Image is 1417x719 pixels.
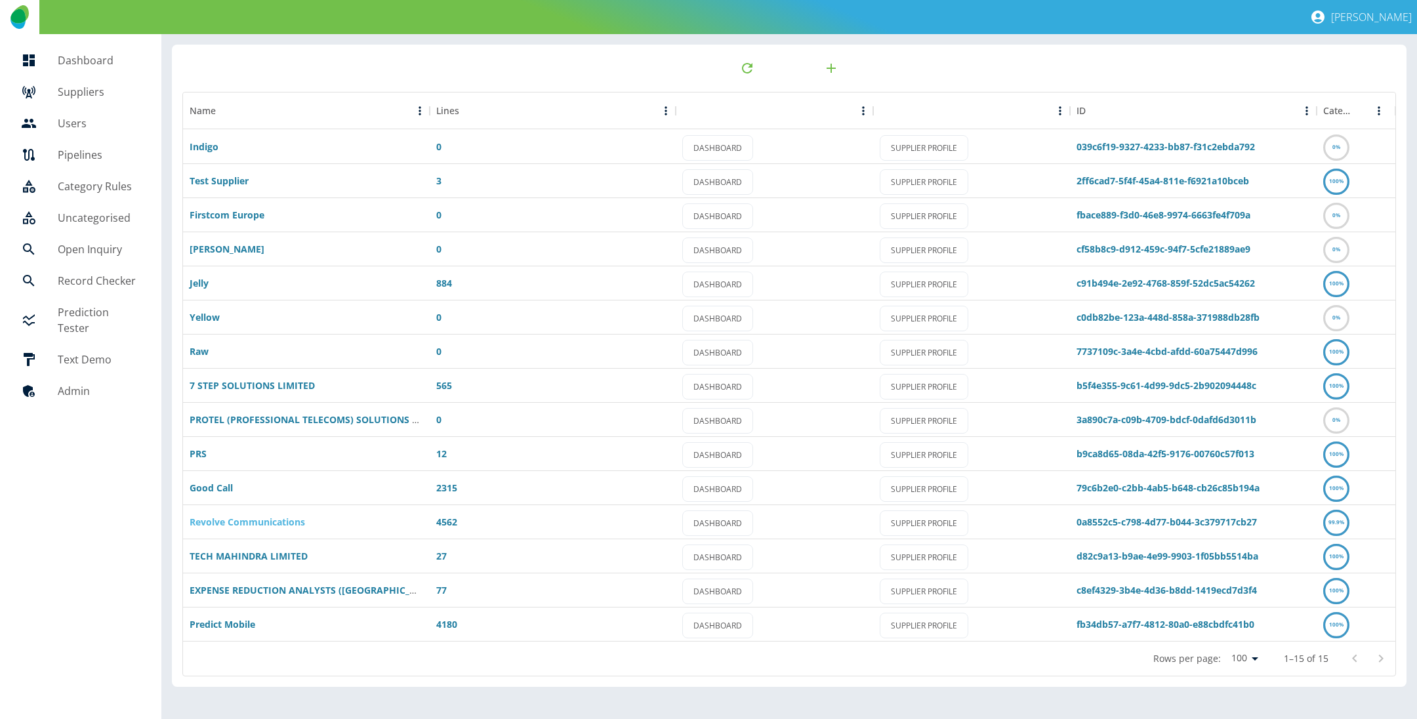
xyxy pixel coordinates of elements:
[1332,245,1340,253] text: 0%
[436,277,452,289] a: 884
[190,140,218,153] a: Indigo
[190,175,249,187] a: Test Supplier
[183,92,430,129] div: Name
[1305,4,1417,30] button: [PERSON_NAME]
[1331,10,1412,24] p: [PERSON_NAME]
[682,374,753,400] a: DASHBOARD
[58,210,140,226] h5: Uncategorised
[10,45,151,76] a: Dashboard
[10,76,151,108] a: Suppliers
[190,243,264,255] a: [PERSON_NAME]
[436,175,442,187] a: 3
[1077,311,1260,323] a: c0db82be-123a-448d-858a-371988db28fb
[190,311,220,323] a: Yellow
[436,550,447,562] a: 27
[10,5,28,29] img: Logo
[1332,143,1340,150] text: 0%
[1329,279,1344,287] text: 100%
[1369,101,1389,121] button: Menu
[1329,450,1344,457] text: 100%
[1297,101,1317,121] button: Menu
[436,104,459,117] div: Lines
[216,102,234,120] button: Sort
[58,352,140,367] h5: Text Demo
[880,442,968,468] a: SUPPLIER PROFILE
[10,234,151,265] a: Open Inquiry
[1323,209,1349,221] a: 0%
[1077,482,1260,494] a: 79c6b2e0-c2bb-4ab5-b648-cb26c85b194a
[880,374,968,400] a: SUPPLIER PROFILE
[58,178,140,194] h5: Category Rules
[1323,243,1349,255] a: 0%
[1323,413,1349,426] a: 0%
[682,476,753,502] a: DASHBOARD
[190,209,264,221] a: Firstcom Europe
[58,304,140,336] h5: Prediction Tester
[1332,314,1340,321] text: 0%
[190,104,216,117] div: Name
[1077,104,1086,117] div: ID
[1077,209,1250,221] a: fbace889-f3d0-46e8-9974-6663fe4f709a
[1077,413,1256,426] a: 3a890c7a-c09b-4709-bdcf-0dafd6d3011b
[1077,584,1257,596] a: c8ef4329-3b4e-4d36-b8dd-1419ecd7d3f4
[1323,345,1349,358] a: 100%
[1086,102,1104,120] button: Sort
[1329,348,1344,355] text: 100%
[190,413,449,426] a: PROTEL (PROFESSIONAL TELECOMS) SOLUTIONS LIMITED
[58,273,140,289] h5: Record Checker
[436,482,457,494] a: 2315
[1323,618,1349,630] a: 100%
[1323,277,1349,289] a: 100%
[1077,516,1257,528] a: 0a8552c5-c798-4d77-b044-3c379717cb27
[1077,618,1254,630] a: fb34db57-a7f7-4812-80a0-e88cbdfc41b0
[853,101,873,121] button: Menu
[10,344,151,375] a: Text Demo
[880,102,898,120] button: Sort
[58,241,140,257] h5: Open Inquiry
[1317,92,1395,129] div: Categorised
[436,345,442,358] a: 0
[880,272,968,297] a: SUPPLIER PROFILE
[880,544,968,570] a: SUPPLIER PROFILE
[10,108,151,139] a: Users
[190,447,207,460] a: PRS
[682,544,753,570] a: DASHBOARD
[1329,177,1344,184] text: 100%
[1329,586,1344,594] text: 100%
[1323,447,1349,460] a: 100%
[436,584,447,596] a: 77
[1077,379,1256,392] a: b5f4e355-9c61-4d99-9dc5-2b902094448c
[1077,277,1255,289] a: c91b494e-2e92-4768-859f-52dc5ac54262
[682,237,753,263] a: DASHBOARD
[1329,621,1344,628] text: 100%
[880,340,968,365] a: SUPPLIER PROFILE
[1323,175,1349,187] a: 100%
[682,613,753,638] a: DASHBOARD
[880,613,968,638] a: SUPPLIER PROFILE
[1323,482,1349,494] a: 100%
[1077,447,1254,460] a: b9ca8d65-08da-42f5-9176-00760c57f013
[190,618,255,630] a: Predict Mobile
[1323,379,1349,392] a: 100%
[10,202,151,234] a: Uncategorised
[1323,584,1349,596] a: 100%
[1077,140,1255,153] a: 039c6f19-9327-4233-bb87-f31c2ebda792
[682,306,753,331] a: DASHBOARD
[1077,550,1258,562] a: d82c9a13-b9ae-4e99-9903-1f05bb5514ba
[1332,416,1340,423] text: 0%
[10,297,151,344] a: Prediction Tester
[190,516,305,528] a: Revolve Communications
[1323,104,1355,117] div: Categorised
[880,306,968,331] a: SUPPLIER PROFILE
[1323,516,1349,528] a: 99.9%
[682,408,753,434] a: DASHBOARD
[1323,140,1349,153] a: 0%
[880,169,968,195] a: SUPPLIER PROFILE
[436,447,447,460] a: 12
[436,516,457,528] a: 4562
[682,340,753,365] a: DASHBOARD
[190,277,209,289] a: Jelly
[430,92,676,129] div: Lines
[1050,101,1070,121] button: Menu
[58,84,140,100] h5: Suppliers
